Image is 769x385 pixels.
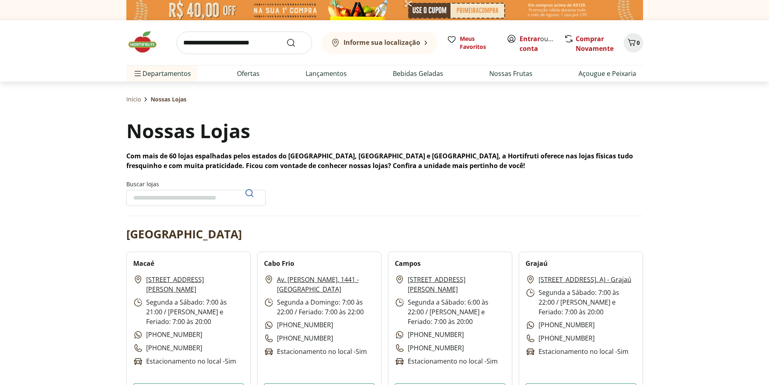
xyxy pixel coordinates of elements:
[526,259,548,268] h2: Grajaú
[133,356,236,366] p: Estacionamento no local - Sim
[447,35,497,51] a: Meus Favoritos
[408,275,505,294] a: [STREET_ADDRESS][PERSON_NAME]
[240,183,259,203] button: Pesquisar
[264,259,294,268] h2: Cabo Frio
[126,226,242,242] h2: [GEOGRAPHIC_DATA]
[526,320,595,330] p: [PHONE_NUMBER]
[264,347,367,357] p: Estacionamento no local - Sim
[637,39,640,46] span: 0
[151,95,186,103] span: Nossas Lojas
[624,33,643,53] button: Carrinho
[322,32,437,54] button: Informe sua localização
[176,32,312,54] input: search
[306,69,347,78] a: Lançamentos
[286,38,306,48] button: Submit Search
[344,38,420,47] b: Informe sua localização
[133,343,202,353] p: [PHONE_NUMBER]
[126,190,266,206] input: Buscar lojasPesquisar
[520,34,564,53] a: Criar conta
[460,35,497,51] span: Meus Favoritos
[395,259,421,268] h2: Campos
[237,69,260,78] a: Ofertas
[578,69,636,78] a: Açougue e Peixaria
[126,95,141,103] a: Início
[526,333,595,343] p: [PHONE_NUMBER]
[277,275,375,294] a: Av. [PERSON_NAME], 1441 - [GEOGRAPHIC_DATA]
[395,297,505,326] p: Segunda a Sábado: 6:00 às 22:00 / [PERSON_NAME] e Feriado: 7:00 às 20:00
[133,64,191,83] span: Departamentos
[133,330,202,340] p: [PHONE_NUMBER]
[133,259,154,268] h2: Macaé
[489,69,532,78] a: Nossas Frutas
[126,151,643,170] p: Com mais de 60 lojas espalhadas pelos estados do [GEOGRAPHIC_DATA], [GEOGRAPHIC_DATA] e [GEOGRAPH...
[133,297,244,326] p: Segunda a Sábado: 7:00 às 21:00 / [PERSON_NAME] e Feriado: 7:00 às 20:00
[264,320,333,330] p: [PHONE_NUMBER]
[126,117,250,145] h1: Nossas Lojas
[576,34,614,53] a: Comprar Novamente
[520,34,540,43] a: Entrar
[264,297,375,317] p: Segunda a Domingo: 7:00 às 22:00 / Feriado: 7:00 às 22:00
[133,64,142,83] button: Menu
[264,333,333,343] p: [PHONE_NUMBER]
[126,180,266,206] label: Buscar lojas
[520,34,555,53] span: ou
[526,347,629,357] p: Estacionamento no local - Sim
[539,275,631,284] a: [STREET_ADDRESS]. A) - Grajaú
[126,30,167,54] img: Hortifruti
[395,356,498,366] p: Estacionamento no local - Sim
[146,275,244,294] a: [STREET_ADDRESS][PERSON_NAME]
[526,288,636,317] p: Segunda a Sábado: 7:00 às 22:00 / [PERSON_NAME] e Feriado: 7:00 às 20:00
[393,69,443,78] a: Bebidas Geladas
[395,330,464,340] p: [PHONE_NUMBER]
[395,343,464,353] p: [PHONE_NUMBER]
